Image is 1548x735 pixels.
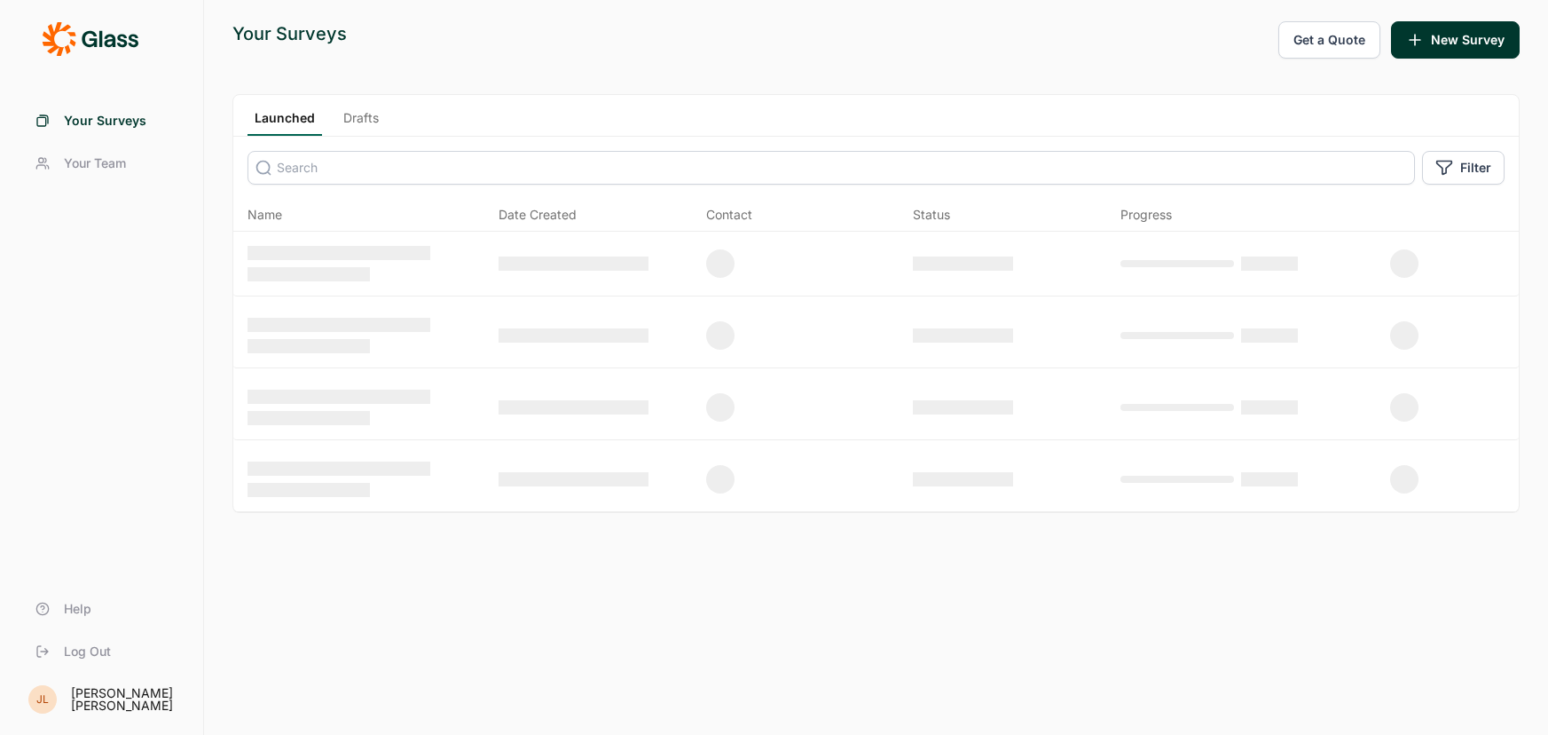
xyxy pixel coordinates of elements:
span: Help [64,600,91,618]
span: Log Out [64,643,111,660]
a: Launched [248,109,322,136]
div: Your Surveys [232,21,347,46]
div: Contact [706,206,752,224]
a: Drafts [336,109,386,136]
div: [PERSON_NAME] [PERSON_NAME] [71,687,182,712]
button: Get a Quote [1278,21,1380,59]
span: Your Team [64,154,126,172]
div: Status [913,206,950,224]
span: Your Surveys [64,112,146,130]
input: Search [248,151,1415,185]
span: Filter [1460,159,1491,177]
div: JL [28,685,57,714]
span: Date Created [499,206,577,224]
div: Progress [1120,206,1172,224]
button: Filter [1422,151,1505,185]
span: Name [248,206,282,224]
button: New Survey [1391,21,1520,59]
